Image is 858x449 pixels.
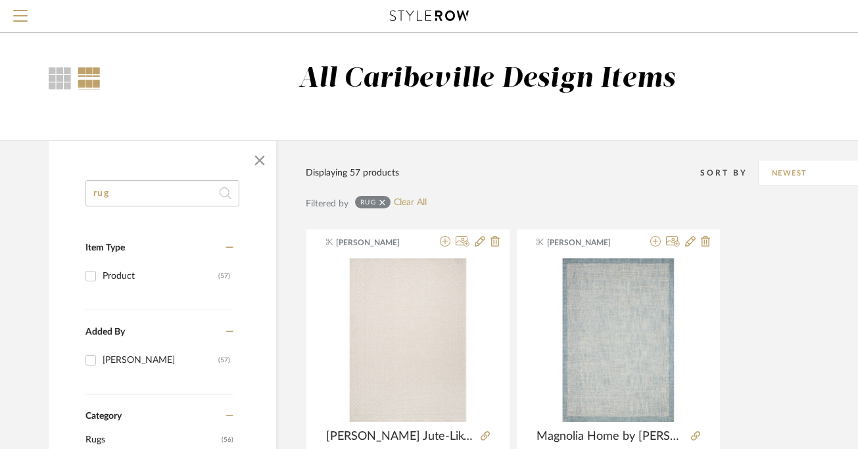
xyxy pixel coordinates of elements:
[536,258,700,422] img: Magnolia Home by Joanna Gaines x Loloi Henley Ivory / Blue Area Rug
[326,258,490,422] img: Nadene Jute-Like Ivory Indoor Area Rug
[360,198,377,206] div: rug
[103,266,218,287] div: Product
[700,166,758,179] div: Sort By
[326,429,475,444] span: [PERSON_NAME] Jute-Like Ivory Indoor Area Rug
[103,350,218,371] div: [PERSON_NAME]
[85,243,125,252] span: Item Type
[298,62,676,96] div: All Caribeville Design Items
[218,350,230,371] div: (57)
[85,327,125,337] span: Added By
[536,429,686,444] span: Magnolia Home by [PERSON_NAME] x Loloi [PERSON_NAME] / Blue Area Rug
[218,266,230,287] div: (57)
[394,197,427,208] a: Clear All
[547,237,630,248] span: [PERSON_NAME]
[85,180,239,206] input: Search within 57 results
[306,166,399,180] div: Displaying 57 products
[306,197,348,211] div: Filtered by
[326,258,490,422] div: 0
[336,237,419,248] span: [PERSON_NAME]
[85,411,122,422] span: Category
[247,147,273,174] button: Close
